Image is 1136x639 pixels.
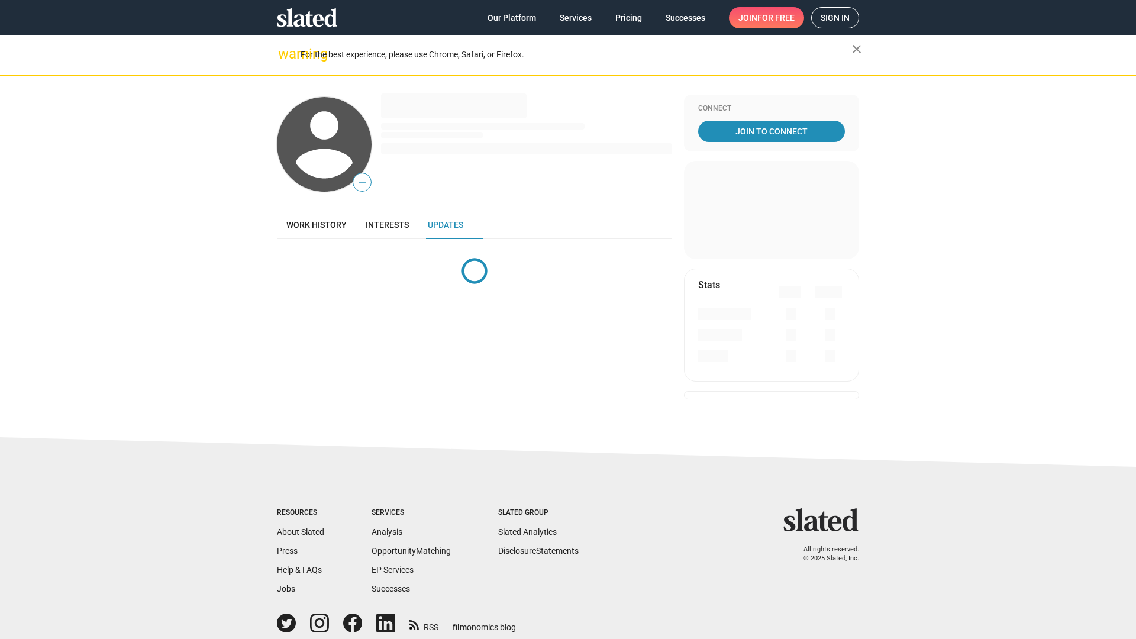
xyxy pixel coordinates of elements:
span: Successes [666,7,705,28]
span: Join [738,7,795,28]
span: Updates [428,220,463,230]
span: Interests [366,220,409,230]
div: Services [372,508,451,518]
mat-icon: close [850,42,864,56]
span: Sign in [821,8,850,28]
span: Our Platform [488,7,536,28]
span: — [353,175,371,191]
span: Join To Connect [701,121,843,142]
a: Updates [418,211,473,239]
a: Services [550,7,601,28]
a: Successes [656,7,715,28]
a: Interests [356,211,418,239]
div: Connect [698,104,845,114]
a: Press [277,546,298,556]
a: Join To Connect [698,121,845,142]
a: Successes [372,584,410,593]
span: film [453,622,467,632]
a: Slated Analytics [498,527,557,537]
a: RSS [409,615,438,633]
a: Jobs [277,584,295,593]
div: Slated Group [498,508,579,518]
span: for free [757,7,795,28]
span: Services [560,7,592,28]
a: Help & FAQs [277,565,322,575]
mat-icon: warning [278,47,292,61]
p: All rights reserved. © 2025 Slated, Inc. [791,546,859,563]
span: Work history [286,220,347,230]
div: Resources [277,508,324,518]
mat-card-title: Stats [698,279,720,291]
a: DisclosureStatements [498,546,579,556]
div: For the best experience, please use Chrome, Safari, or Firefox. [301,47,852,63]
a: About Slated [277,527,324,537]
span: Pricing [615,7,642,28]
a: Analysis [372,527,402,537]
a: OpportunityMatching [372,546,451,556]
a: Sign in [811,7,859,28]
a: Work history [277,211,356,239]
a: EP Services [372,565,414,575]
a: Joinfor free [729,7,804,28]
a: Pricing [606,7,651,28]
a: Our Platform [478,7,546,28]
a: filmonomics blog [453,612,516,633]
